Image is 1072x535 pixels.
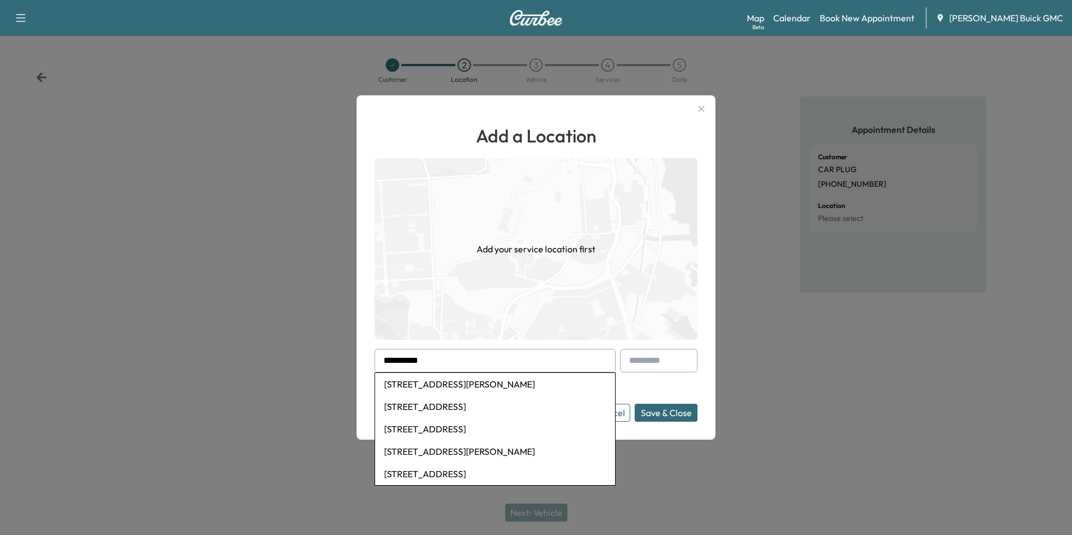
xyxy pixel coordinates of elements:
[752,23,764,31] div: Beta
[820,11,914,25] a: Book New Appointment
[773,11,811,25] a: Calendar
[375,440,615,463] li: [STREET_ADDRESS][PERSON_NAME]
[375,395,615,418] li: [STREET_ADDRESS]
[747,11,764,25] a: MapBeta
[949,11,1063,25] span: [PERSON_NAME] Buick GMC
[375,373,615,395] li: [STREET_ADDRESS][PERSON_NAME]
[509,10,563,26] img: Curbee Logo
[375,418,615,440] li: [STREET_ADDRESS]
[635,404,697,422] button: Save & Close
[375,122,697,149] h1: Add a Location
[375,463,615,485] li: [STREET_ADDRESS]
[477,242,595,256] h1: Add your service location first
[375,158,697,340] img: empty-map-CL6vilOE.png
